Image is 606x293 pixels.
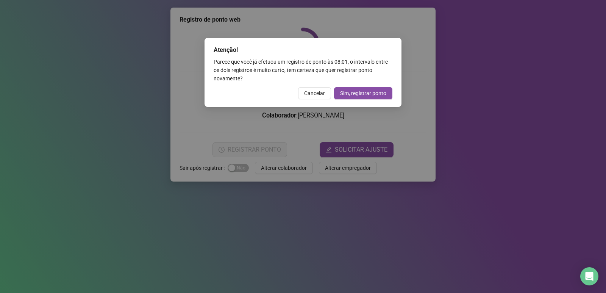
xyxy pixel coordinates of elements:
div: Open Intercom Messenger [580,267,598,285]
button: Cancelar [298,87,331,99]
button: Sim, registrar ponto [334,87,392,99]
div: Atenção! [214,45,392,55]
span: Cancelar [304,89,325,97]
span: Sim, registrar ponto [340,89,386,97]
div: Parece que você já efetuou um registro de ponto às 08:01 , o intervalo entre os dois registros é ... [214,58,392,83]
